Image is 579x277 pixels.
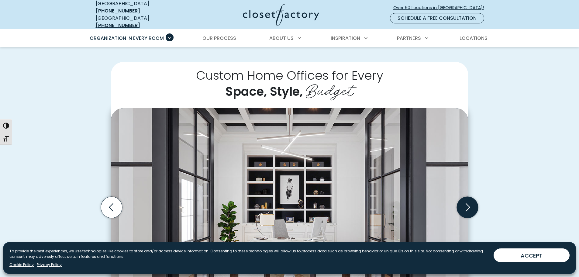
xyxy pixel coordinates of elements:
[196,67,383,84] span: Custom Home Offices for Every
[96,15,184,29] div: [GEOGRAPHIC_DATA]
[85,30,494,47] nav: Primary Menu
[9,248,489,259] p: To provide the best experiences, we use technologies like cookies to store and/or access device i...
[306,77,354,101] span: Budget
[243,4,319,26] img: Closet Factory Logo
[9,262,34,268] a: Cookie Policy
[494,248,570,262] button: ACCEPT
[454,194,481,220] button: Next slide
[397,35,421,42] span: Partners
[202,35,236,42] span: Our Process
[331,35,360,42] span: Inspiration
[96,22,140,29] a: [PHONE_NUMBER]
[460,35,488,42] span: Locations
[96,7,140,14] a: [PHONE_NUMBER]
[37,262,62,268] a: Privacy Policy
[269,35,294,42] span: About Us
[393,5,489,11] span: Over 60 Locations in [GEOGRAPHIC_DATA]!
[90,35,164,42] span: Organization in Every Room
[393,2,489,13] a: Over 60 Locations in [GEOGRAPHIC_DATA]!
[98,194,125,220] button: Previous slide
[226,83,303,100] span: Space, Style,
[390,13,484,23] a: Schedule a Free Consultation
